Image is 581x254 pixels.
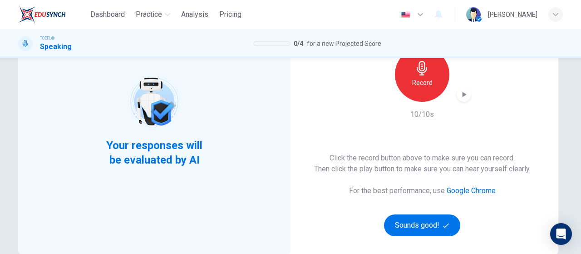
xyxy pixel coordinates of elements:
img: Profile picture [466,7,481,22]
span: Your responses will be evaluated by AI [99,138,210,167]
button: Practice [132,6,174,23]
div: [PERSON_NAME] [488,9,537,20]
span: Practice [136,9,162,20]
a: Google Chrome [447,186,496,195]
div: Open Intercom Messenger [550,223,572,245]
img: en [400,11,411,18]
a: EduSynch logo [18,5,87,24]
span: TOEFL® [40,35,54,41]
img: EduSynch logo [18,5,66,24]
h6: Record [412,77,433,88]
button: Pricing [216,6,245,23]
span: Analysis [181,9,208,20]
img: robot icon [125,73,183,130]
span: 0 / 4 [294,38,303,49]
button: Dashboard [87,6,128,23]
h6: For the best performance, use [349,185,496,196]
span: Dashboard [90,9,125,20]
button: Analysis [177,6,212,23]
button: Sounds good! [384,214,460,236]
h6: Click the record button above to make sure you can record. Then click the play button to make sur... [314,153,531,174]
span: for a new Projected Score [307,38,381,49]
h6: 10/10s [410,109,434,120]
span: Pricing [219,9,241,20]
h1: Speaking [40,41,72,52]
button: Record [395,47,449,102]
